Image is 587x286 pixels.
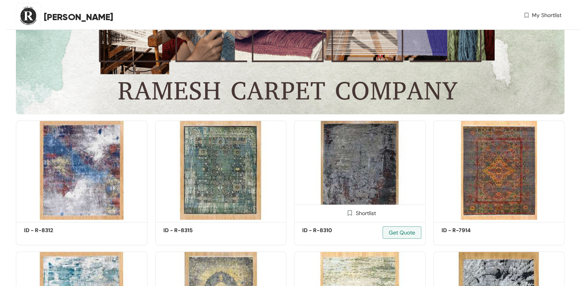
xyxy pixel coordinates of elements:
[294,121,426,219] img: 25837f37-3458-4241-bcb0-dc8551621b9c
[383,226,421,239] button: Get Quote
[389,228,415,237] span: Get Quote
[302,226,368,234] h5: ID - R-8310
[24,226,90,234] h5: ID - R-8312
[433,121,565,219] img: bf6de9b1-84f6-42f9-ae56-78c08fb5b39c
[532,11,561,19] span: My Shortlist
[346,209,353,217] img: Shortlist
[16,3,41,28] img: Buyer Portal
[155,121,287,219] img: 3de761cc-7cfd-4987-9525-f999576209ba
[523,11,530,19] img: wishlist
[16,121,147,219] img: 9c817548-5eb5-450e-9bf1-68df3fbdf50d
[44,10,113,24] span: [PERSON_NAME]
[163,226,229,234] h5: ID - R-8315
[442,226,507,234] h5: ID - R-7914
[343,209,376,216] div: Shortlist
